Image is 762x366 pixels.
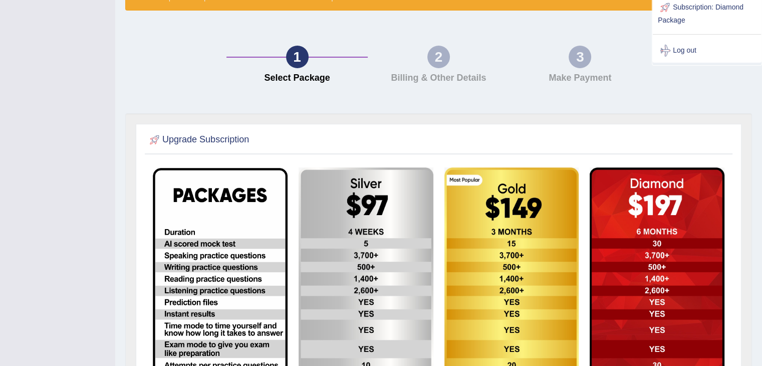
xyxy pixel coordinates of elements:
[427,46,450,68] div: 2
[373,73,504,83] h4: Billing & Other Details
[515,73,646,83] h4: Make Payment
[569,46,591,68] div: 3
[147,132,249,147] h2: Upgrade Subscription
[653,39,761,62] a: Log out
[231,73,363,83] h4: Select Package
[286,46,309,68] div: 1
